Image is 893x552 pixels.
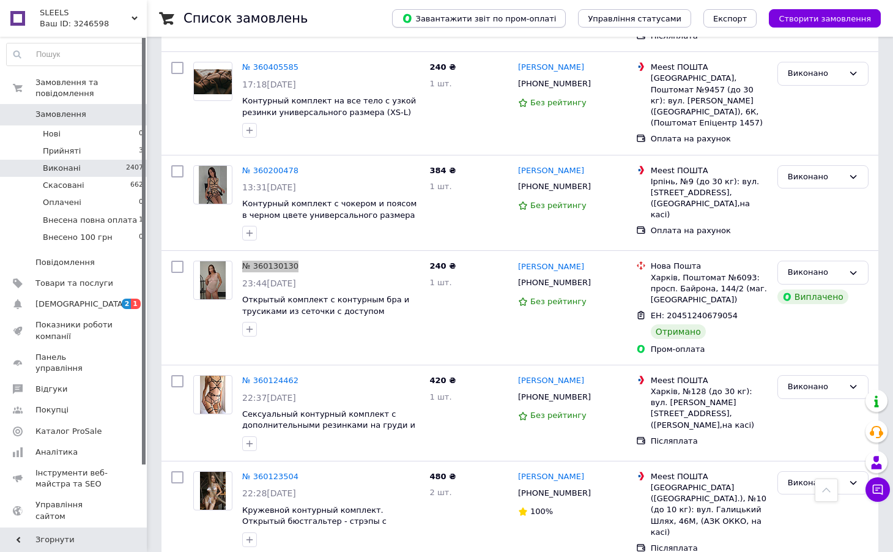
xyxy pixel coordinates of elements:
div: Meest ПОШТА [651,62,768,73]
span: Оплачені [43,197,81,208]
span: 662 [130,180,143,191]
input: Пошук [7,43,144,65]
span: [PHONE_NUMBER] [518,392,591,401]
h1: Список замовлень [183,11,308,26]
span: 17:18[DATE] [242,80,296,89]
img: Фото товару [200,261,226,299]
div: [GEOGRAPHIC_DATA] ([GEOGRAPHIC_DATA].), №10 (до 10 кг): вул. Галицький Шлях, 46М, (АЗК ОККО, на к... [651,482,768,538]
a: Контурный комплект на все тело с узкой резинки универсального размера (XS-L) [242,96,416,117]
a: [PERSON_NAME] [518,261,584,273]
a: № 360124462 [242,376,298,385]
a: Фото товару [193,261,232,300]
a: № 360405585 [242,62,298,72]
span: 0 [139,232,143,243]
div: Післяплата [651,436,768,447]
span: Експорт [713,14,747,23]
div: Виконано [788,381,843,393]
img: Фото товару [194,69,232,94]
span: Відгуки [35,384,67,395]
span: 1 шт. [430,182,452,191]
button: Створити замовлення [769,9,881,28]
button: Експорт [703,9,757,28]
span: Повідомлення [35,257,95,268]
div: Нова Пошта [651,261,768,272]
span: [PHONE_NUMBER] [518,79,591,88]
span: Покупці [35,405,69,416]
span: Управління статусами [588,14,681,23]
span: 22:28[DATE] [242,488,296,498]
span: 384 ₴ [430,166,456,175]
span: [PHONE_NUMBER] [518,182,591,191]
span: 2407 [126,163,143,174]
a: Сексуальный контурный комплект с дополнительными резинками на груди и талии и поясом с двойными г... [242,409,415,441]
img: Фото товару [199,166,228,204]
div: Meest ПОШТА [651,165,768,176]
div: Meest ПОШТА [651,375,768,386]
span: 0 [139,197,143,208]
span: Без рейтингу [530,411,587,420]
a: Кружевной контурный комплект. Открытый бюстгальтер - стрэпы с чокером универсального размера брен... [242,505,418,549]
span: 1 шт. [430,79,452,88]
div: Ваш ID: 3246598 [40,18,147,29]
img: Фото товару [200,376,226,414]
a: [PERSON_NAME] [518,471,584,483]
a: Фото товару [193,62,232,101]
div: Оплата на рахунок [651,133,768,144]
span: 23:44[DATE] [242,278,296,288]
span: Товари та послуги [35,278,113,289]
div: Виплачено [777,289,848,304]
span: 22:37[DATE] [242,393,296,403]
span: Скасовані [43,180,84,191]
span: 13:31[DATE] [242,182,296,192]
span: [PHONE_NUMBER] [518,488,591,498]
img: Фото товару [200,472,226,510]
a: [PERSON_NAME] [518,165,584,177]
span: Каталог ProSale [35,426,102,437]
a: Фото товару [193,471,232,510]
a: № 360130130 [242,261,298,270]
span: 240 ₴ [430,261,456,270]
span: Нові [43,129,61,140]
div: Пром-оплата [651,344,768,355]
div: Харків, Поштомат №6093: просп. Байрона, 144/2 (маг. [GEOGRAPHIC_DATA]) [651,272,768,306]
span: Завантажити звіт по пром-оплаті [402,13,556,24]
div: Ірпінь, №9 (до 30 кг): вул. [STREET_ADDRESS], ([GEOGRAPHIC_DATA],на касі) [651,176,768,221]
div: Виконано [788,67,843,80]
span: Панель управління [35,352,113,374]
button: Завантажити звіт по пром-оплаті [392,9,566,28]
span: Внесена повна оплата [43,215,137,226]
div: Отримано [651,324,706,339]
div: Виконано [788,266,843,279]
span: Інструменти веб-майстра та SEO [35,468,113,490]
span: SLEELS [40,7,132,18]
a: Фото товару [193,375,232,414]
span: Створити замовлення [779,14,871,23]
span: 2 [122,299,132,309]
a: Открытый комплект с контурным бра и трусиками из сеточки с доступом розового цвета [242,295,409,327]
span: 240 ₴ [430,62,456,72]
span: 0 [139,129,143,140]
span: 1 [131,299,141,309]
div: Виконано [788,171,843,184]
span: Внесено 100 грн [43,232,113,243]
div: Оплата на рахунок [651,225,768,236]
span: Виконані [43,163,81,174]
span: 2 шт. [430,488,452,497]
span: Прийняті [43,146,81,157]
span: [DEMOGRAPHIC_DATA] [35,299,126,310]
a: [PERSON_NAME] [518,62,584,73]
span: 480 ₴ [430,472,456,481]
a: № 360123504 [242,472,298,481]
span: [PHONE_NUMBER] [518,278,591,287]
span: Показники роботи компанії [35,319,113,341]
span: 1 шт. [430,278,452,287]
div: Виконано [788,477,843,490]
a: [PERSON_NAME] [518,375,584,387]
span: Аналітика [35,447,78,458]
div: [GEOGRAPHIC_DATA], Поштомат №9457 (до 30 кг): вул. [PERSON_NAME] ([GEOGRAPHIC_DATA]), 6К, (Поштом... [651,73,768,129]
span: 1 [139,215,143,226]
a: № 360200478 [242,166,298,175]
